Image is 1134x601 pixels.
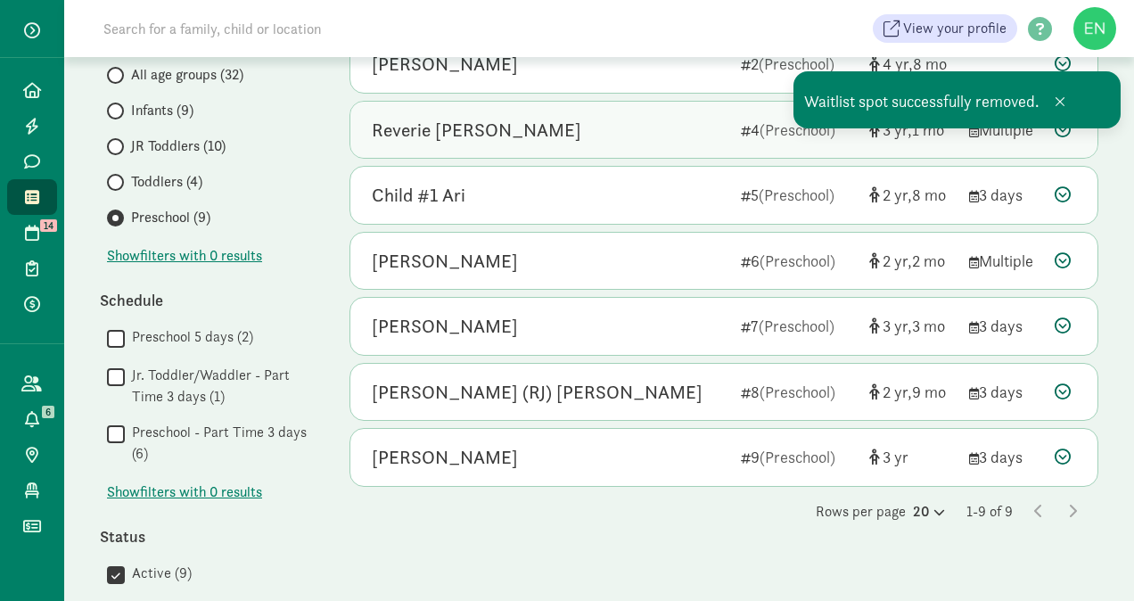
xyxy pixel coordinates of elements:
[969,314,1040,338] div: 3 days
[793,71,1121,128] div: Waitlist spot successfully removed.
[912,185,946,205] span: 8
[969,380,1040,404] div: 3 days
[759,316,834,336] span: (Preschool)
[372,50,518,78] div: Sitka Phinney
[1045,515,1134,601] iframe: Chat Widget
[100,288,314,312] div: Schedule
[107,245,262,267] button: Showfilters with 0 results
[903,18,1007,39] span: View your profile
[969,118,1040,142] div: Multiple
[741,52,855,76] div: 2
[372,378,703,407] div: Richard (RJ) Bell
[7,215,57,251] a: 14
[883,251,912,271] span: 2
[883,185,912,205] span: 2
[869,118,955,142] div: [object Object]
[107,482,262,503] span: Show filters with 0 results
[741,249,855,273] div: 6
[883,316,912,336] span: 3
[372,443,518,472] div: Annika Timaeus
[760,119,835,140] span: (Preschool)
[869,52,955,76] div: [object Object]
[759,54,834,74] span: (Preschool)
[741,445,855,469] div: 9
[107,482,262,503] button: Showfilters with 0 results
[759,185,834,205] span: (Preschool)
[131,100,193,121] span: Infants (9)
[131,136,226,157] span: JR Toddlers (10)
[913,501,945,523] div: 20
[869,380,955,404] div: [object Object]
[107,245,262,267] span: Show filters with 0 results
[125,563,192,584] label: Active (9)
[883,119,912,140] span: 3
[42,406,54,418] span: 6
[93,11,593,46] input: Search for a family, child or location
[760,447,835,467] span: (Preschool)
[741,380,855,404] div: 8
[372,116,581,144] div: Reverie Smith
[912,382,946,402] span: 9
[969,183,1040,207] div: 3 days
[125,365,314,408] label: Jr. Toddler/Waddler - Part Time 3 days (1)
[873,14,1017,43] a: View your profile
[40,219,57,232] span: 14
[883,447,908,467] span: 3
[741,183,855,207] div: 5
[131,64,243,86] span: All age groups (32)
[869,314,955,338] div: [object Object]
[869,183,955,207] div: [object Object]
[131,207,210,228] span: Preschool (9)
[912,316,945,336] span: 3
[883,382,912,402] span: 2
[760,382,835,402] span: (Preschool)
[969,249,1040,273] div: Multiple
[869,445,955,469] div: [object Object]
[349,501,1098,523] div: Rows per page 1-9 of 9
[760,251,835,271] span: (Preschool)
[372,312,518,341] div: Beatrice Jones
[131,171,202,193] span: Toddlers (4)
[741,118,855,142] div: 4
[969,445,1040,469] div: 3 days
[741,314,855,338] div: 7
[100,524,314,548] div: Status
[7,401,57,437] a: 6
[125,422,314,465] label: Preschool - Part Time 3 days (6)
[883,54,913,74] span: 4
[913,54,947,74] span: 8
[869,249,955,273] div: [object Object]
[372,247,518,276] div: Adeline Cruz
[372,181,465,210] div: Child #1 Ari
[912,119,944,140] span: 1
[125,326,253,348] label: Preschool 5 days (2)
[912,251,945,271] span: 2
